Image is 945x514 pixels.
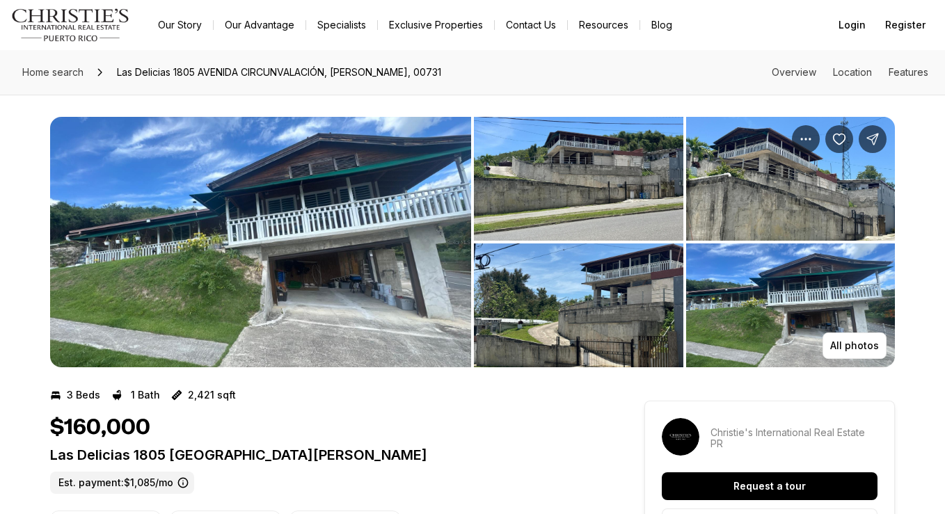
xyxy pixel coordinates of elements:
p: 3 Beds [67,389,100,401]
a: Blog [640,15,683,35]
p: Christie's International Real Estate PR [710,427,877,449]
a: Exclusive Properties [378,15,494,35]
a: Resources [568,15,640,35]
button: View image gallery [474,117,683,241]
div: Listing Photos [50,117,895,367]
button: Save Property: Las Delicias 1805 AVENIDA CIRCUNVALACIÓN [825,125,853,153]
span: Register [885,19,926,31]
label: Est. payment: $1,085/mo [50,472,194,494]
button: View image gallery [474,243,683,367]
button: Register [877,11,934,39]
span: Home search [22,66,84,78]
li: 1 of 13 [50,117,471,367]
a: Specialists [306,15,377,35]
button: All photos [823,332,887,359]
button: Share Property: Las Delicias 1805 AVENIDA CIRCUNVALACIÓN [859,125,887,153]
button: View image gallery [686,243,896,367]
p: 1 Bath [131,389,160,401]
img: logo [11,8,130,42]
button: Request a tour [662,472,877,500]
a: Our Advantage [214,15,305,35]
nav: Page section menu [772,67,928,78]
button: Login [830,11,874,39]
a: Skip to: Overview [772,66,816,78]
p: All photos [830,340,879,351]
a: Our Story [147,15,213,35]
button: Contact Us [495,15,567,35]
span: Login [839,19,866,31]
p: Request a tour [733,481,806,492]
a: Skip to: Features [889,66,928,78]
button: Property options [792,125,820,153]
h1: $160,000 [50,415,150,441]
p: 2,421 sqft [188,389,236,401]
a: Home search [17,61,89,83]
p: Las Delicias 1805 [GEOGRAPHIC_DATA][PERSON_NAME] [50,447,594,463]
button: View image gallery [686,117,896,241]
span: Las Delicias 1805 AVENIDA CIRCUNVALACIÓN, [PERSON_NAME], 00731 [111,61,447,83]
button: View image gallery [50,117,471,367]
a: Skip to: Location [833,66,872,78]
li: 2 of 13 [474,117,895,367]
